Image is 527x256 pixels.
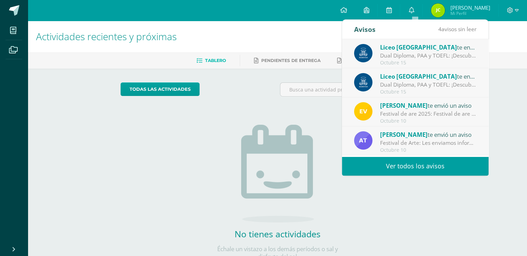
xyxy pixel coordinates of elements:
span: Mi Perfil [450,10,490,16]
a: todas las Actividades [121,82,200,96]
div: te envió un aviso [380,72,476,81]
span: 4 [438,25,441,33]
img: b41cd0bd7c5dca2e84b8bd7996f0ae72.png [354,73,372,91]
a: Tablero [196,55,226,66]
span: [PERSON_NAME] [380,131,428,139]
div: Avisos [354,20,376,39]
div: Octubre 15 [380,60,476,66]
span: Pendientes de entrega [261,58,320,63]
span: Actividades recientes y próximas [36,30,177,43]
img: 8bb16826ffbcccdbaed492f84f99b511.png [431,3,445,17]
span: Tablero [205,58,226,63]
div: te envió un aviso [380,43,476,52]
img: b41cd0bd7c5dca2e84b8bd7996f0ae72.png [354,44,372,62]
div: Festival de are 2025: Festival de are 2025 [380,110,476,118]
span: Liceo [GEOGRAPHIC_DATA] [380,72,457,80]
a: Ver todos los avisos [342,157,489,176]
span: [PERSON_NAME] [450,4,490,11]
div: Octubre 10 [380,118,476,124]
span: Liceo [GEOGRAPHIC_DATA] [380,43,457,51]
img: e0d417c472ee790ef5578283e3430836.png [354,131,372,150]
img: no_activities.png [241,125,314,222]
div: te envió un aviso [380,130,476,139]
span: avisos sin leer [438,25,476,33]
img: 383db5ddd486cfc25017fad405f5d727.png [354,102,372,121]
div: Dual Diploma, PAA y TOEFL: ¡Descubre un proyecto educativo innovador para ti y tu familia! Vamos ... [380,52,476,60]
a: Entregadas [337,55,375,66]
a: Pendientes de entrega [254,55,320,66]
div: Dual Diploma, PAA y TOEFL: ¡Descubre un proyecto educativo innovador para ti y tu familia! Vamos ... [380,81,476,89]
div: Festival de Arte: Les enviamos información importante para el festival de Arte [380,139,476,147]
input: Busca una actividad próxima aquí... [280,83,434,96]
h2: No tienes actividades [208,228,347,240]
div: te envió un aviso [380,101,476,110]
div: Octubre 15 [380,89,476,95]
div: Octubre 10 [380,147,476,153]
span: [PERSON_NAME] [380,101,428,109]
